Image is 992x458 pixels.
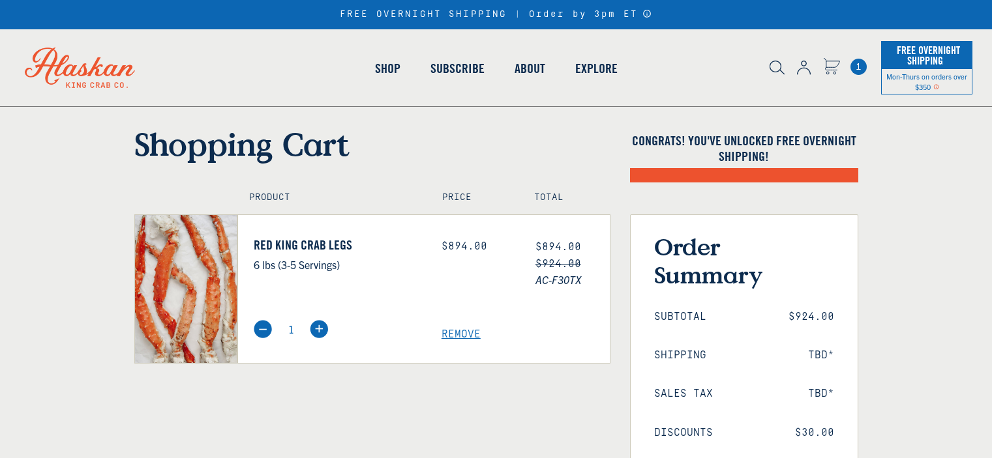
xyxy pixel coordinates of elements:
[795,427,834,439] span: $30.00
[360,31,415,106] a: Shop
[630,133,858,164] h4: Congrats! You've unlocked FREE OVERNIGHT SHIPPING!
[823,58,840,77] a: Cart
[254,237,422,253] a: Red King Crab Legs
[135,215,237,363] img: Red King Crab Legs - 6 lbs (3-5 Servings)
[442,192,506,203] h4: Price
[789,311,834,323] span: $924.00
[249,192,414,203] h4: Product
[254,256,422,273] p: 6 lbs (3-5 Servings)
[534,192,598,203] h4: Total
[642,9,652,18] a: Announcement Bar Modal
[770,61,785,75] img: search
[535,241,581,253] span: $894.00
[654,388,713,400] span: Sales Tax
[654,311,706,323] span: Subtotal
[933,82,939,91] span: Shipping Notice Icon
[535,271,610,288] span: AC-F30TX
[442,328,610,341] a: Remove
[797,61,811,75] img: account
[894,40,960,70] span: Free Overnight Shipping
[340,9,652,20] div: FREE OVERNIGHT SHIPPING | Order by 3pm ET
[886,72,967,91] span: Mon-Thurs on orders over $350
[654,427,713,439] span: Discounts
[254,320,272,338] img: minus
[850,59,867,75] span: 1
[535,258,581,270] s: $924.00
[654,233,834,289] h3: Order Summary
[654,349,706,362] span: Shipping
[310,320,328,338] img: plus
[7,29,153,106] img: Alaskan King Crab Co. logo
[415,31,500,106] a: Subscribe
[560,31,633,106] a: Explore
[850,59,867,75] a: Cart
[134,125,610,163] h1: Shopping Cart
[500,31,560,106] a: About
[442,240,516,253] div: $894.00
